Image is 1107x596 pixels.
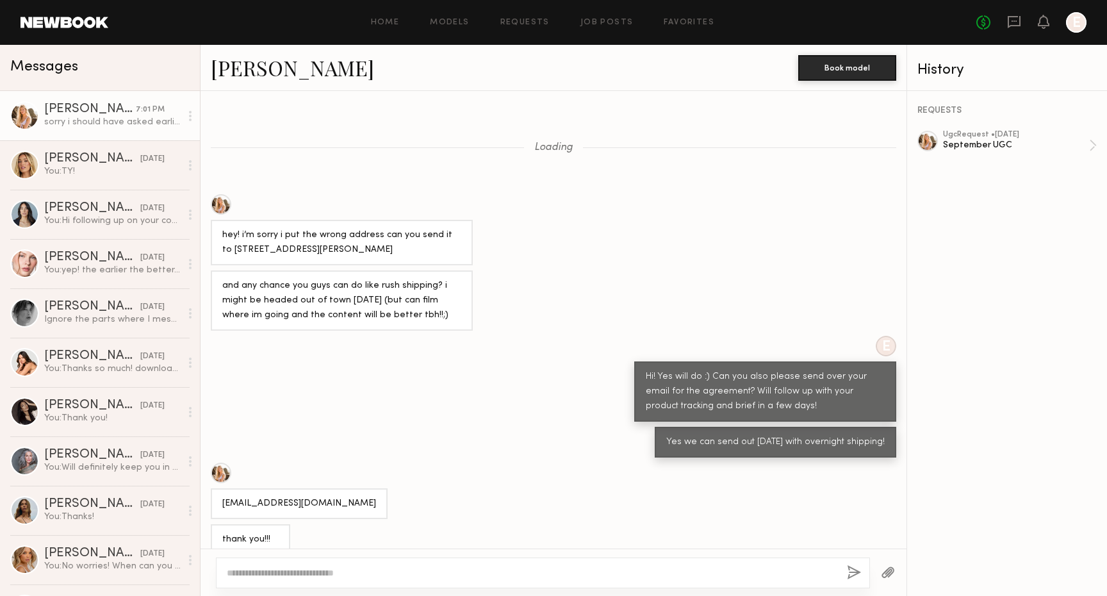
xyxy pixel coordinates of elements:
a: Home [371,19,400,27]
div: [DATE] [140,400,165,412]
a: Requests [500,19,550,27]
div: thank you!!! [222,533,279,547]
div: [PERSON_NAME] [44,449,140,461]
div: You: TY! [44,165,181,178]
div: sorry i should have asked earlier [44,116,181,128]
div: hey! i’m sorry i put the wrong address can you send it to [STREET_ADDRESS][PERSON_NAME] [222,228,461,258]
div: [PERSON_NAME] [44,202,140,215]
div: [PERSON_NAME] [44,251,140,264]
a: Favorites [664,19,714,27]
div: and any chance you guys can do like rush shipping? i might be headed out of town [DATE] (but can ... [222,279,461,323]
span: Loading [534,142,573,153]
div: [PERSON_NAME] [44,153,140,165]
a: E [1066,12,1086,33]
div: [DATE] [140,351,165,363]
button: Book model [798,55,896,81]
div: [DATE] [140,153,165,165]
div: You: Thanks so much! downloading now :) [44,363,181,375]
div: [EMAIL_ADDRESS][DOMAIN_NAME] [222,497,376,511]
div: [DATE] [140,499,165,511]
div: Yes we can send out [DATE] with overnight shipping! [666,435,885,450]
div: [PERSON_NAME] [44,103,136,116]
div: 7:01 PM [136,104,165,116]
div: REQUESTS [917,106,1097,115]
a: [PERSON_NAME] [211,54,374,81]
div: You: yep! the earlier the better, thanks! [44,264,181,276]
div: [DATE] [140,449,165,461]
div: [DATE] [140,301,165,313]
div: [DATE] [140,203,165,215]
a: Job Posts [580,19,634,27]
a: Book model [798,62,896,72]
div: History [917,63,1097,78]
div: [PERSON_NAME] [44,547,140,560]
div: ugc Request • [DATE] [943,131,1089,139]
div: [PERSON_NAME] [44,350,140,363]
div: Ignore the parts where I mess up the gel Lolol but wanted to give you guys the full clips in case... [44,313,181,326]
div: [PERSON_NAME] [44,399,140,412]
div: [PERSON_NAME] [44,498,140,511]
div: [PERSON_NAME] [44,301,140,313]
div: You: No worries! When can you deliver the content? I'll make note on my end [44,560,181,572]
div: You: Thanks! [44,511,181,523]
div: [DATE] [140,548,165,560]
div: You: Hi following up on your content! [44,215,181,227]
a: Models [430,19,469,27]
div: You: Thank you! [44,412,181,424]
div: September UGC [943,139,1089,151]
span: Messages [10,60,78,74]
div: Hi! Yes will do :) Can you also please send over your email for the agreement? Will follow up wit... [646,370,885,414]
a: ugcRequest •[DATE]September UGC [943,131,1097,160]
div: You: Will definitely keep you in mind :) [44,461,181,474]
div: [DATE] [140,252,165,264]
